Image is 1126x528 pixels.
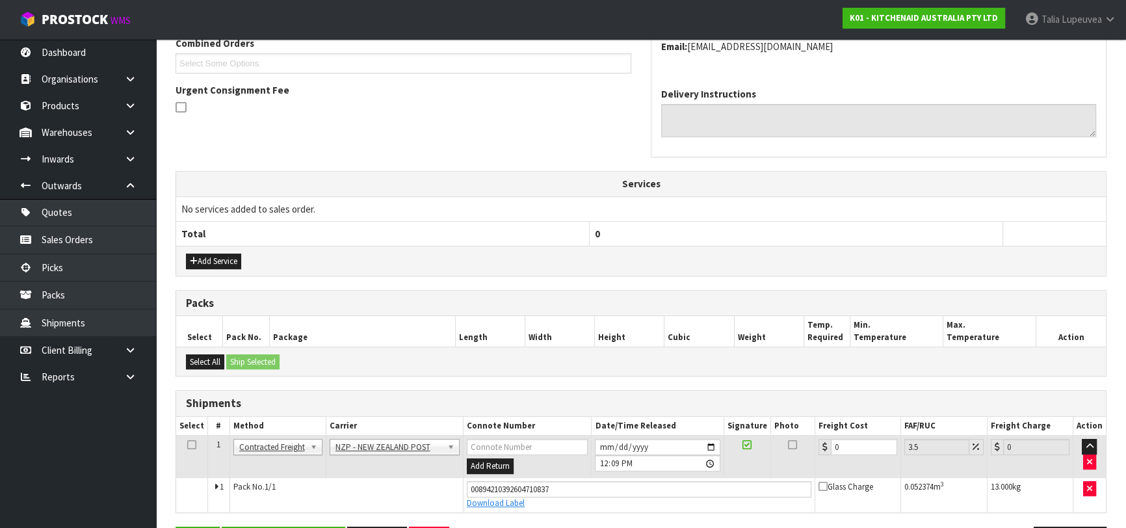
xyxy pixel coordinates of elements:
th: Length [455,316,525,347]
th: Signature [724,417,770,436]
strong: email [661,40,687,53]
input: Freight Charge [1003,439,1069,455]
button: Add Service [186,254,241,269]
th: Package [269,316,455,347]
th: Temp. Required [804,316,850,347]
label: Combined Orders [176,36,254,50]
th: Freight Charge [988,417,1073,436]
th: Max. Temperature [943,316,1036,347]
input: Connote Number [467,439,588,455]
input: Connote Number [467,481,811,497]
td: kg [988,477,1073,512]
span: ProStock [42,11,108,28]
th: Weight [734,316,804,347]
span: 0.052374 [904,481,934,492]
input: Freight Adjustment [904,439,970,455]
h3: Packs [186,297,1096,310]
th: Pack No. [223,316,270,347]
th: Select [176,316,223,347]
button: Select All [186,354,224,370]
td: m [900,477,988,512]
th: Connote Number [464,417,592,436]
span: Glass Charge [818,481,873,492]
th: Freight Cost [815,417,901,436]
strong: K01 - KITCHENAID AUSTRALIA PTY LTD [850,12,998,23]
input: Freight Cost [831,439,897,455]
th: Photo [770,417,815,436]
span: 0 [595,228,600,240]
small: WMS [111,14,131,27]
td: No services added to sales order. [176,196,1106,221]
th: Select [176,417,208,436]
span: NZP - NEW ZEALAND POST [335,440,443,455]
a: K01 - KITCHENAID AUSTRALIA PTY LTD [843,8,1005,29]
h3: Shipments [186,397,1096,410]
th: Services [176,172,1106,196]
th: Method [229,417,326,436]
th: Cubic [664,316,734,347]
th: Total [176,222,590,246]
span: Contracted Freight [239,440,305,455]
th: Carrier [326,417,464,436]
address: 272160155 [EMAIL_ADDRESS][DOMAIN_NAME] [661,26,1096,54]
th: Height [595,316,664,347]
button: Ship Selected [226,354,280,370]
sup: 3 [941,480,944,488]
a: Download Label [467,497,525,508]
th: # [208,417,230,436]
span: 1 [216,439,220,450]
span: 13.000 [991,481,1012,492]
th: Action [1073,417,1106,436]
th: Min. Temperature [850,316,943,347]
td: Pack No. [229,477,464,512]
span: Lupeuvea [1062,13,1102,25]
label: Delivery Instructions [661,87,756,101]
span: 1 [220,481,224,492]
label: Urgent Consignment Fee [176,83,289,97]
span: 1/1 [265,481,276,492]
button: Add Return [467,458,514,474]
th: Action [1036,316,1106,347]
th: Date/Time Released [592,417,724,436]
img: cube-alt.png [20,11,36,27]
span: Talia [1041,13,1060,25]
th: FAF/RUC [900,417,988,436]
th: Width [525,316,594,347]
